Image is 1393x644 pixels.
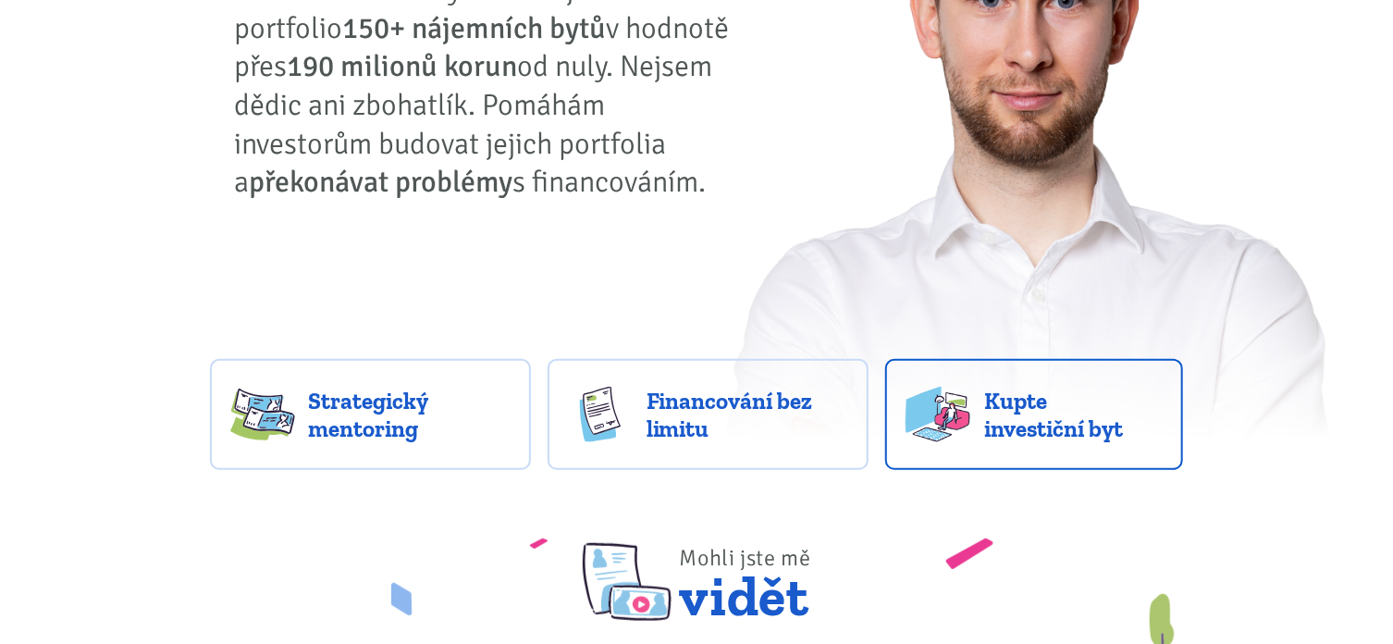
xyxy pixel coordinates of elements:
[984,387,1164,442] span: Kupte investiční byt
[906,387,970,442] img: flats
[647,387,848,442] span: Financování bez limitu
[680,544,811,572] span: Mohli jste mě
[230,387,295,442] img: strategy
[568,387,633,442] img: finance
[249,164,512,200] strong: překonávat problémy
[680,521,811,621] span: vidět
[309,387,511,442] span: Strategický mentoring
[548,359,869,470] a: Financování bez limitu
[342,10,606,46] strong: 150+ nájemních bytů
[885,359,1184,470] a: Kupte investiční byt
[287,48,517,84] strong: 190 milionů korun
[210,359,531,470] a: Strategický mentoring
